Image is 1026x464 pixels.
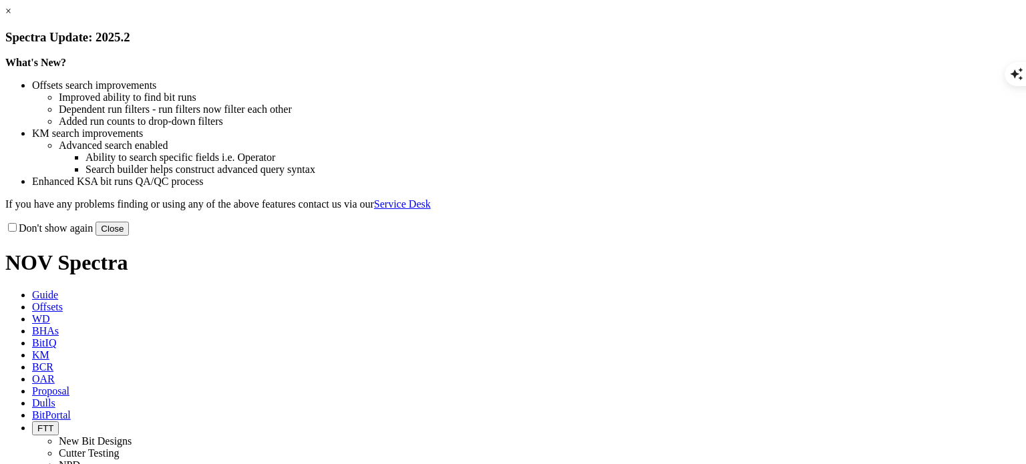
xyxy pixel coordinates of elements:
[37,423,53,433] span: FTT
[59,115,1021,128] li: Added run counts to drop-down filters
[32,409,71,421] span: BitPortal
[32,385,69,397] span: Proposal
[32,176,1021,188] li: Enhanced KSA bit runs QA/QC process
[32,349,49,361] span: KM
[32,337,56,349] span: BitIQ
[5,222,93,234] label: Don't show again
[32,128,1021,140] li: KM search improvements
[5,250,1021,275] h1: NOV Spectra
[32,373,55,385] span: OAR
[374,198,431,210] a: Service Desk
[59,103,1021,115] li: Dependent run filters - run filters now filter each other
[32,325,59,336] span: BHAs
[5,30,1021,45] h3: Spectra Update: 2025.2
[32,289,58,300] span: Guide
[59,447,120,459] a: Cutter Testing
[85,152,1021,164] li: Ability to search specific fields i.e. Operator
[5,5,11,17] a: ×
[32,79,1021,91] li: Offsets search improvements
[5,198,1021,210] p: If you have any problems finding or using any of the above features contact us via our
[8,223,17,232] input: Don't show again
[32,361,53,373] span: BCR
[32,313,50,324] span: WD
[59,435,132,447] a: New Bit Designs
[32,301,63,312] span: Offsets
[59,140,1021,152] li: Advanced search enabled
[32,397,55,409] span: Dulls
[59,91,1021,103] li: Improved ability to find bit runs
[85,164,1021,176] li: Search builder helps construct advanced query syntax
[5,57,66,68] strong: What's New?
[96,222,129,236] button: Close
